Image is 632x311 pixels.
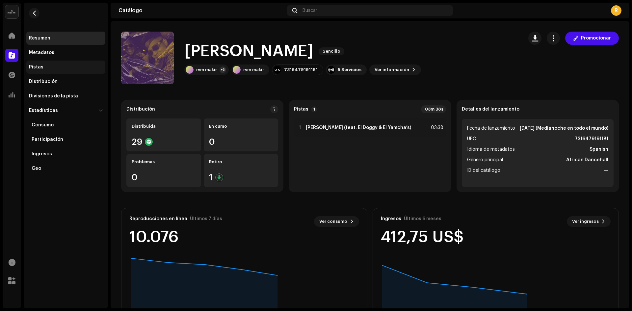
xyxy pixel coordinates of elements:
[209,159,273,165] div: Retiro
[375,63,409,76] span: Ver información
[421,105,446,113] div: 03m 38s
[29,79,58,84] div: Distribución
[32,137,63,142] div: Participación
[575,135,608,143] strong: 7316479191181
[467,135,476,143] span: UPC
[5,5,18,18] img: 02a7c2d3-3c89-4098-b12f-2ff2945c95ee
[381,216,401,221] div: Ingresos
[467,167,500,174] span: ID del catálogo
[190,216,222,221] div: Últimos 7 días
[26,32,105,45] re-m-nav-item: Resumen
[26,133,105,146] re-m-nav-item: Participación
[209,124,273,129] div: En curso
[604,167,608,174] strong: —
[132,124,196,129] div: Distribuída
[29,36,50,41] div: Resumen
[26,61,105,74] re-m-nav-item: Pistas
[184,41,313,62] h1: [PERSON_NAME]
[132,159,196,165] div: Problemas
[319,47,344,55] span: Sencillo
[29,50,54,55] div: Metadatos
[311,106,317,112] p-badge: 1
[29,108,58,113] div: Estadísticas
[306,125,411,130] strong: [PERSON_NAME] (feat. El Doggy & El Yamcha’s)
[303,8,317,13] span: Buscar
[26,104,105,175] re-m-nav-dropdown: Estadísticas
[567,216,611,227] button: Ver ingresos
[369,65,421,75] button: Ver información
[243,67,264,72] div: rvm makir
[118,8,284,13] div: Catálogo
[520,124,608,132] strong: [DATE] (Medianoche en todo el mundo)
[565,32,619,45] button: Promocionar
[338,67,361,72] div: 5 Servicios
[314,216,359,227] button: Ver consumo
[284,67,318,72] div: 7316479191181
[572,215,599,228] span: Ver ingresos
[32,166,41,171] div: Geo
[590,145,608,153] strong: Spanish
[29,93,78,99] div: Divisiones de la pista
[404,216,441,221] div: Últimos 6 meses
[581,32,611,45] span: Promocionar
[462,107,519,112] strong: Detalles del lanzamiento
[467,156,503,164] span: Género principal
[196,67,217,72] div: rvm makir
[26,46,105,59] re-m-nav-item: Metadatos
[129,216,187,221] div: Reproducciones en línea
[467,124,515,132] span: Fecha de lanzamiento
[566,156,608,164] strong: African Dancehall
[26,118,105,132] re-m-nav-item: Consumo
[319,215,347,228] span: Ver consumo
[26,162,105,175] re-m-nav-item: Geo
[29,65,43,70] div: Pistas
[429,124,443,132] div: 03:38
[220,66,226,73] div: +3
[32,122,54,128] div: Consumo
[32,151,52,157] div: Ingresos
[26,90,105,103] re-m-nav-item: Divisiones de la pista
[26,147,105,161] re-m-nav-item: Ingresos
[611,5,621,16] div: R
[294,107,308,112] strong: Pistas
[26,75,105,88] re-m-nav-item: Distribución
[126,107,155,112] div: Distribución
[467,145,515,153] span: Idioma de metadatos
